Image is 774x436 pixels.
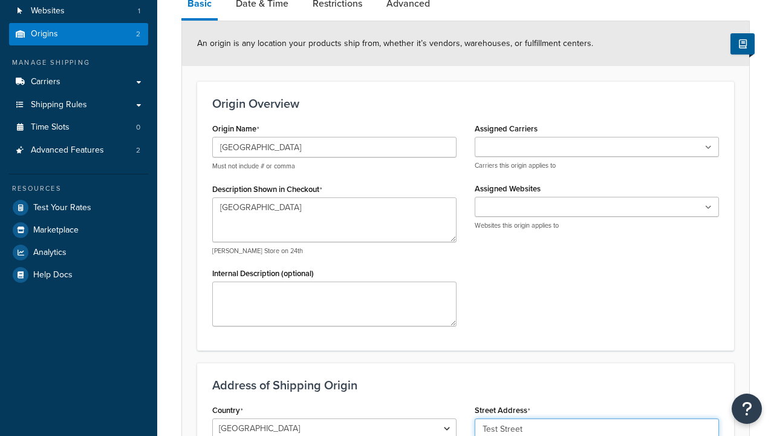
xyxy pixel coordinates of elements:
span: Shipping Rules [31,100,87,110]
h3: Address of Shipping Origin [212,378,719,392]
label: Assigned Websites [475,184,541,193]
button: Open Resource Center [732,394,762,424]
a: Time Slots0 [9,116,148,139]
p: Carriers this origin applies to [475,161,719,170]
a: Advanced Features2 [9,139,148,162]
li: Origins [9,23,148,45]
span: Marketplace [33,225,79,236]
label: Description Shown in Checkout [212,185,322,194]
span: Advanced Features [31,145,104,156]
span: Carriers [31,77,60,87]
a: Test Your Rates [9,197,148,219]
span: Time Slots [31,122,70,133]
h3: Origin Overview [212,97,719,110]
div: Manage Shipping [9,58,148,68]
span: Help Docs [33,270,73,280]
label: Origin Name [212,124,259,134]
a: Shipping Rules [9,94,148,116]
a: Origins2 [9,23,148,45]
label: Assigned Carriers [475,124,538,133]
div: Resources [9,183,148,194]
span: 2 [136,29,140,39]
span: 0 [136,122,140,133]
p: [PERSON_NAME] Store on 24th [212,246,457,256]
a: Marketplace [9,219,148,241]
p: Websites this origin applies to [475,221,719,230]
label: Street Address [475,406,530,415]
span: 2 [136,145,140,156]
a: Carriers [9,71,148,93]
p: Must not include # or comma [212,162,457,171]
span: Test Your Rates [33,203,91,213]
span: An origin is any location your products ship from, whether it’s vendors, warehouses, or fulfillme... [197,37,593,50]
li: Advanced Features [9,139,148,162]
label: Country [212,406,243,415]
a: Analytics [9,242,148,263]
span: 1 [138,6,140,16]
li: Time Slots [9,116,148,139]
span: Origins [31,29,58,39]
span: Analytics [33,248,67,258]
label: Internal Description (optional) [212,269,314,278]
a: Help Docs [9,264,148,286]
span: Websites [31,6,65,16]
button: Show Help Docs [730,33,755,54]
